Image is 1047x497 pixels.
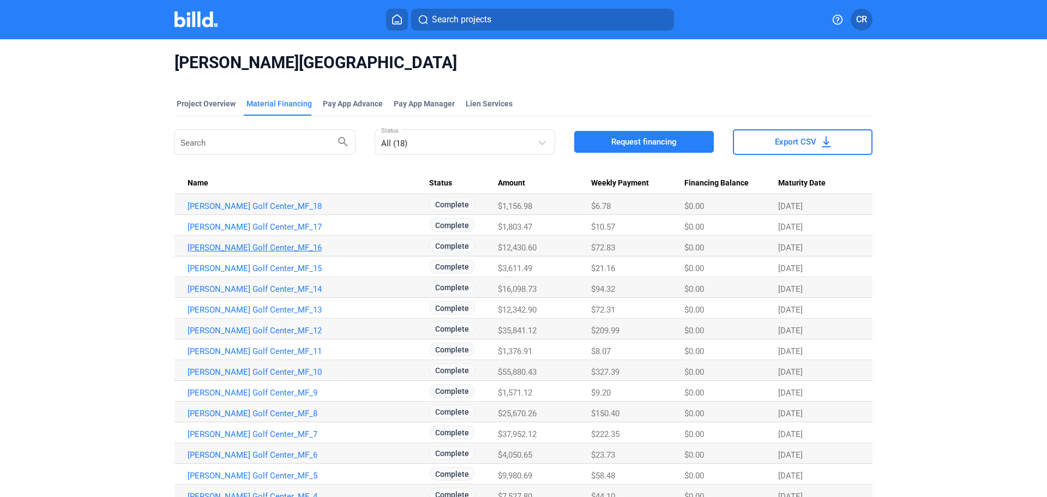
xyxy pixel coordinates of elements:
[778,471,803,481] span: [DATE]
[591,264,615,273] span: $21.16
[778,450,803,460] span: [DATE]
[177,98,236,109] div: Project Overview
[498,346,532,356] span: $1,376.91
[429,260,475,273] span: Complete
[498,367,537,377] span: $55,880.43
[684,346,704,356] span: $0.00
[591,201,611,211] span: $6.78
[684,429,704,439] span: $0.00
[684,367,704,377] span: $0.00
[498,450,532,460] span: $4,050.65
[591,326,619,336] span: $209.99
[591,367,619,377] span: $327.39
[246,98,312,109] div: Material Financing
[411,9,674,31] button: Search projects
[574,131,714,153] button: Request financing
[591,305,615,315] span: $72.31
[188,284,429,294] a: [PERSON_NAME] Golf Center_MF_14
[429,343,475,356] span: Complete
[429,239,475,253] span: Complete
[188,471,429,481] a: [PERSON_NAME] Golf Center_MF_5
[429,197,475,211] span: Complete
[188,326,429,336] a: [PERSON_NAME] Golf Center_MF_12
[498,222,532,232] span: $1,803.47
[429,363,475,377] span: Complete
[498,305,537,315] span: $12,342.90
[174,52,872,73] span: [PERSON_NAME][GEOGRAPHIC_DATA]
[498,326,537,336] span: $35,841.12
[591,222,615,232] span: $10.57
[684,243,704,253] span: $0.00
[429,280,475,294] span: Complete
[775,136,816,147] span: Export CSV
[778,264,803,273] span: [DATE]
[394,98,455,109] span: Pay App Manager
[591,409,619,418] span: $150.40
[188,305,429,315] a: [PERSON_NAME] Golf Center_MF_13
[684,450,704,460] span: $0.00
[498,388,532,398] span: $1,571.12
[498,264,532,273] span: $3,611.49
[498,471,532,481] span: $9,980.69
[778,346,803,356] span: [DATE]
[591,388,611,398] span: $9.20
[778,178,859,188] div: Maturity Date
[684,178,749,188] span: Financing Balance
[684,471,704,481] span: $0.00
[684,284,704,294] span: $0.00
[188,367,429,377] a: [PERSON_NAME] Golf Center_MF_10
[591,471,615,481] span: $58.48
[188,346,429,356] a: [PERSON_NAME] Golf Center_MF_11
[498,178,591,188] div: Amount
[856,13,867,26] span: CR
[684,409,704,418] span: $0.00
[188,450,429,460] a: [PERSON_NAME] Golf Center_MF_6
[498,178,525,188] span: Amount
[591,346,611,356] span: $8.07
[188,243,429,253] a: [PERSON_NAME] Golf Center_MF_16
[778,305,803,315] span: [DATE]
[432,13,491,26] span: Search projects
[778,178,826,188] span: Maturity Date
[778,429,803,439] span: [DATE]
[684,201,704,211] span: $0.00
[323,98,383,109] div: Pay App Advance
[591,429,619,439] span: $222.35
[174,11,218,27] img: Billd Company Logo
[851,9,872,31] button: CR
[591,284,615,294] span: $94.32
[188,201,429,211] a: [PERSON_NAME] Golf Center_MF_18
[336,135,350,148] mat-icon: search
[591,450,615,460] span: $23.73
[778,367,803,377] span: [DATE]
[188,178,429,188] div: Name
[429,218,475,232] span: Complete
[498,243,537,253] span: $12,430.60
[733,129,872,155] button: Export CSV
[591,178,649,188] span: Weekly Payment
[611,136,677,147] span: Request financing
[498,284,537,294] span: $16,098.73
[591,243,615,253] span: $72.83
[429,322,475,336] span: Complete
[684,222,704,232] span: $0.00
[591,178,684,188] div: Weekly Payment
[188,409,429,418] a: [PERSON_NAME] Golf Center_MF_8
[381,139,407,148] mat-select-trigger: All (18)
[778,409,803,418] span: [DATE]
[684,305,704,315] span: $0.00
[188,264,429,273] a: [PERSON_NAME] Golf Center_MF_15
[429,178,452,188] span: Status
[429,426,475,439] span: Complete
[429,384,475,398] span: Complete
[498,201,532,211] span: $1,156.98
[684,388,704,398] span: $0.00
[778,284,803,294] span: [DATE]
[684,178,778,188] div: Financing Balance
[778,326,803,336] span: [DATE]
[188,222,429,232] a: [PERSON_NAME] Golf Center_MF_17
[188,388,429,398] a: [PERSON_NAME] Golf Center_MF_9
[498,409,537,418] span: $25,670.26
[778,222,803,232] span: [DATE]
[188,178,208,188] span: Name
